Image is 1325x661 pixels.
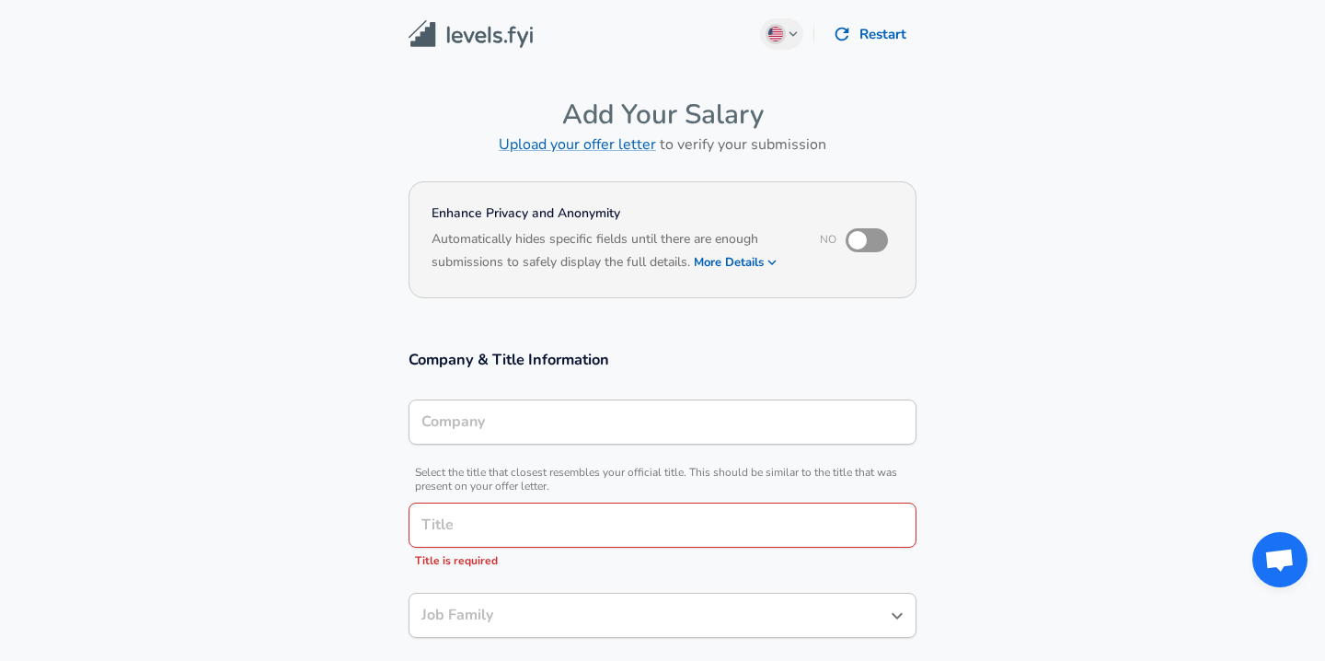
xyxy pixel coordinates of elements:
[409,349,916,370] h3: Company & Title Information
[820,232,836,247] span: No
[417,511,908,539] input: Software Engineer
[432,229,795,275] h6: Automatically hides specific fields until there are enough submissions to safely display the full...
[1252,532,1308,587] div: Open chat
[768,27,783,41] img: English (US)
[409,132,916,157] h6: to verify your submission
[432,204,795,223] h4: Enhance Privacy and Anonymity
[417,601,881,630] input: Software Engineer
[409,20,533,49] img: Levels.fyi
[825,15,916,53] button: Restart
[760,18,804,50] button: English (US)
[499,134,656,155] a: Upload your offer letter
[409,466,916,493] span: Select the title that closest resembles your official title. This should be similar to the title ...
[884,603,910,629] button: Open
[415,553,498,568] span: Title is required
[409,98,916,132] h4: Add Your Salary
[417,408,908,436] input: Google
[694,249,778,275] button: More Details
